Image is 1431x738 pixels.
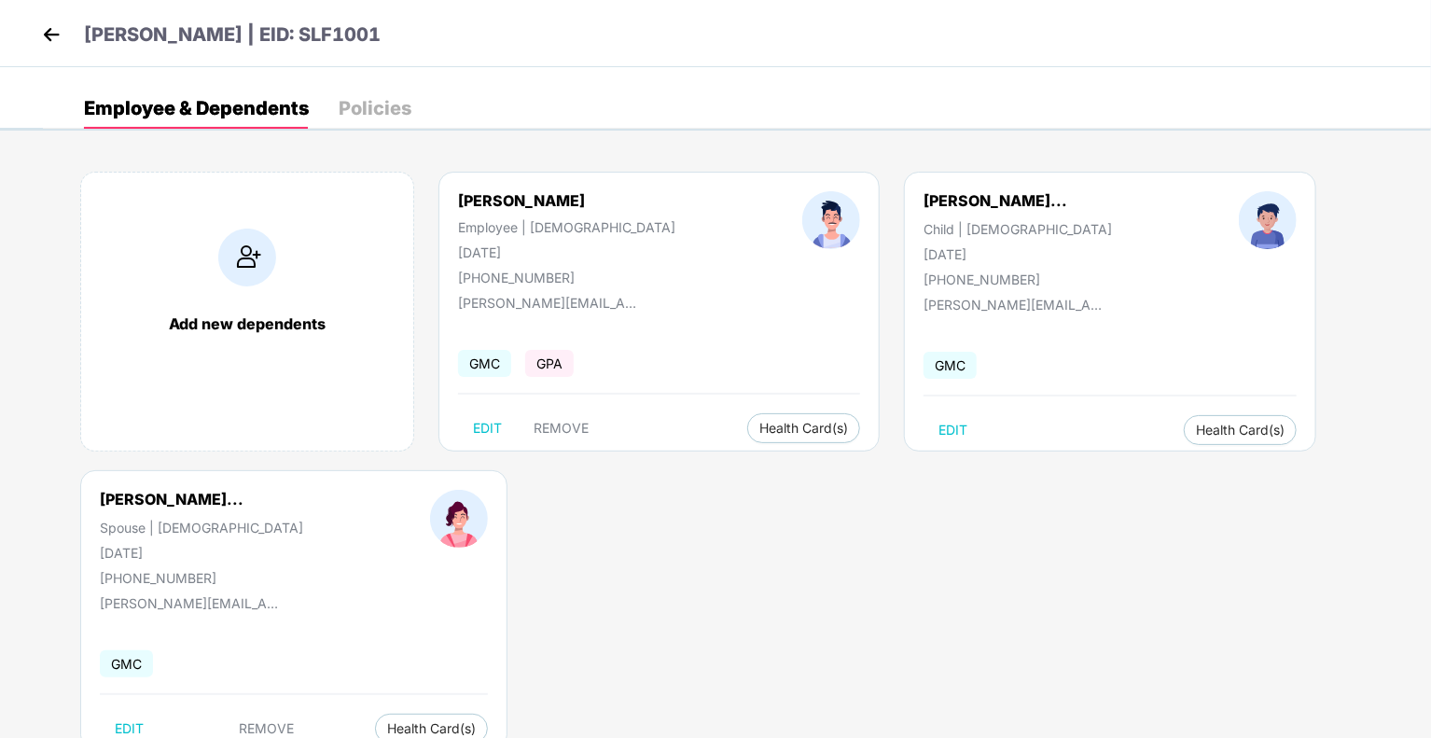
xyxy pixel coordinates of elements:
span: GMC [924,352,977,379]
div: [PHONE_NUMBER] [924,272,1112,287]
div: [PERSON_NAME][EMAIL_ADDRESS][DOMAIN_NAME] [458,295,645,311]
span: REMOVE [240,721,295,736]
div: [DATE] [458,244,675,260]
img: back [37,21,65,49]
img: profileImage [430,490,488,548]
span: GMC [100,650,153,677]
div: Spouse | [DEMOGRAPHIC_DATA] [100,520,303,536]
div: [DATE] [924,246,1112,262]
div: Employee & Dependents [84,99,309,118]
span: GMC [458,350,511,377]
p: [PERSON_NAME] | EID: SLF1001 [84,21,381,49]
button: Health Card(s) [1184,415,1297,445]
button: REMOVE [519,413,604,443]
div: [PHONE_NUMBER] [100,570,303,586]
span: EDIT [473,421,502,436]
div: [PERSON_NAME]... [100,490,243,508]
img: addIcon [218,229,276,286]
button: EDIT [924,415,982,445]
button: EDIT [458,413,517,443]
div: [PERSON_NAME]... [924,191,1067,210]
div: [PERSON_NAME][EMAIL_ADDRESS][DOMAIN_NAME] [100,595,286,611]
div: [DATE] [100,545,303,561]
div: [PHONE_NUMBER] [458,270,675,285]
div: Child | [DEMOGRAPHIC_DATA] [924,221,1112,237]
span: GPA [525,350,574,377]
button: Health Card(s) [747,413,860,443]
span: Health Card(s) [1196,425,1285,435]
span: EDIT [938,423,967,438]
span: REMOVE [534,421,589,436]
img: profileImage [1239,191,1297,249]
div: [PERSON_NAME] [458,191,675,210]
img: profileImage [802,191,860,249]
div: Employee | [DEMOGRAPHIC_DATA] [458,219,675,235]
div: [PERSON_NAME][EMAIL_ADDRESS][DOMAIN_NAME] [924,297,1110,313]
span: EDIT [115,721,144,736]
span: Health Card(s) [759,424,848,433]
div: Policies [339,99,411,118]
div: Add new dependents [100,314,395,333]
span: Health Card(s) [387,724,476,733]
